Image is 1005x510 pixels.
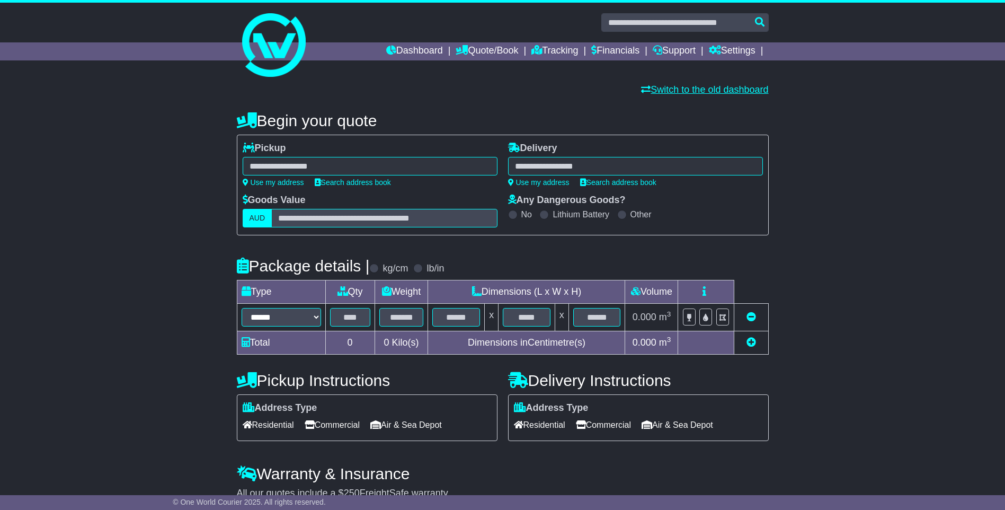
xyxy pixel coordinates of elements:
a: Add new item [746,337,756,348]
h4: Pickup Instructions [237,372,497,389]
h4: Package details | [237,257,370,275]
div: All our quotes include a $ FreightSafe warranty. [237,488,769,499]
label: Any Dangerous Goods? [508,195,626,206]
label: No [521,209,532,219]
a: Remove this item [746,312,756,322]
a: Quote/Book [456,42,518,60]
span: Commercial [305,417,360,433]
td: Kilo(s) [375,331,428,355]
label: kg/cm [383,263,408,275]
a: Settings [709,42,755,60]
a: Search address book [315,178,391,187]
td: Dimensions (L x W x H) [428,280,625,304]
span: 0.000 [633,312,656,322]
td: x [485,304,499,331]
td: Dimensions in Centimetre(s) [428,331,625,355]
label: Address Type [243,402,317,414]
label: Lithium Battery [553,209,609,219]
td: 0 [325,331,375,355]
span: Residential [514,417,565,433]
a: Use my address [508,178,570,187]
h4: Warranty & Insurance [237,465,769,482]
span: Commercial [576,417,631,433]
a: Support [653,42,696,60]
label: Delivery [508,143,557,154]
label: Pickup [243,143,286,154]
span: 0 [384,337,389,348]
td: x [555,304,568,331]
label: Other [630,209,652,219]
a: Financials [591,42,639,60]
label: lb/in [426,263,444,275]
sup: 3 [667,336,671,344]
span: 250 [344,488,360,498]
a: Dashboard [386,42,443,60]
span: © One World Courier 2025. All rights reserved. [173,498,326,506]
a: Tracking [531,42,578,60]
td: Volume [625,280,678,304]
a: Switch to the old dashboard [641,84,768,95]
td: Qty [325,280,375,304]
span: Air & Sea Depot [642,417,713,433]
span: Residential [243,417,294,433]
sup: 3 [667,310,671,318]
h4: Delivery Instructions [508,372,769,389]
td: Type [237,280,325,304]
h4: Begin your quote [237,112,769,129]
label: Goods Value [243,195,306,206]
span: 0.000 [633,337,656,348]
a: Use my address [243,178,304,187]
label: AUD [243,209,272,227]
a: Search address book [580,178,656,187]
span: Air & Sea Depot [370,417,442,433]
span: m [659,337,671,348]
td: Total [237,331,325,355]
label: Address Type [514,402,589,414]
span: m [659,312,671,322]
td: Weight [375,280,428,304]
